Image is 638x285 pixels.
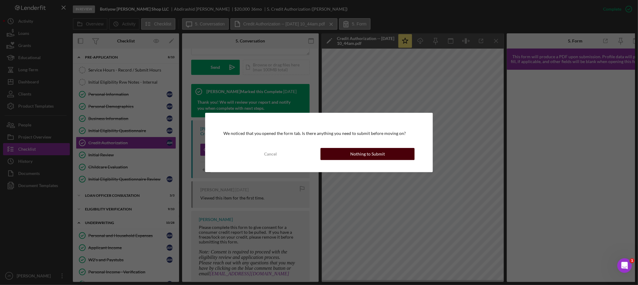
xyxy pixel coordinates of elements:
button: Cancel [223,148,317,160]
button: Nothing to Submit [321,148,415,160]
iframe: Intercom live chat [617,258,632,273]
div: We noticed that you opened the form tab. Is there anything you need to submit before moving on? [223,131,415,136]
div: Nothing to Submit [350,148,385,160]
span: 1 [630,258,635,263]
div: Cancel [264,148,277,160]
